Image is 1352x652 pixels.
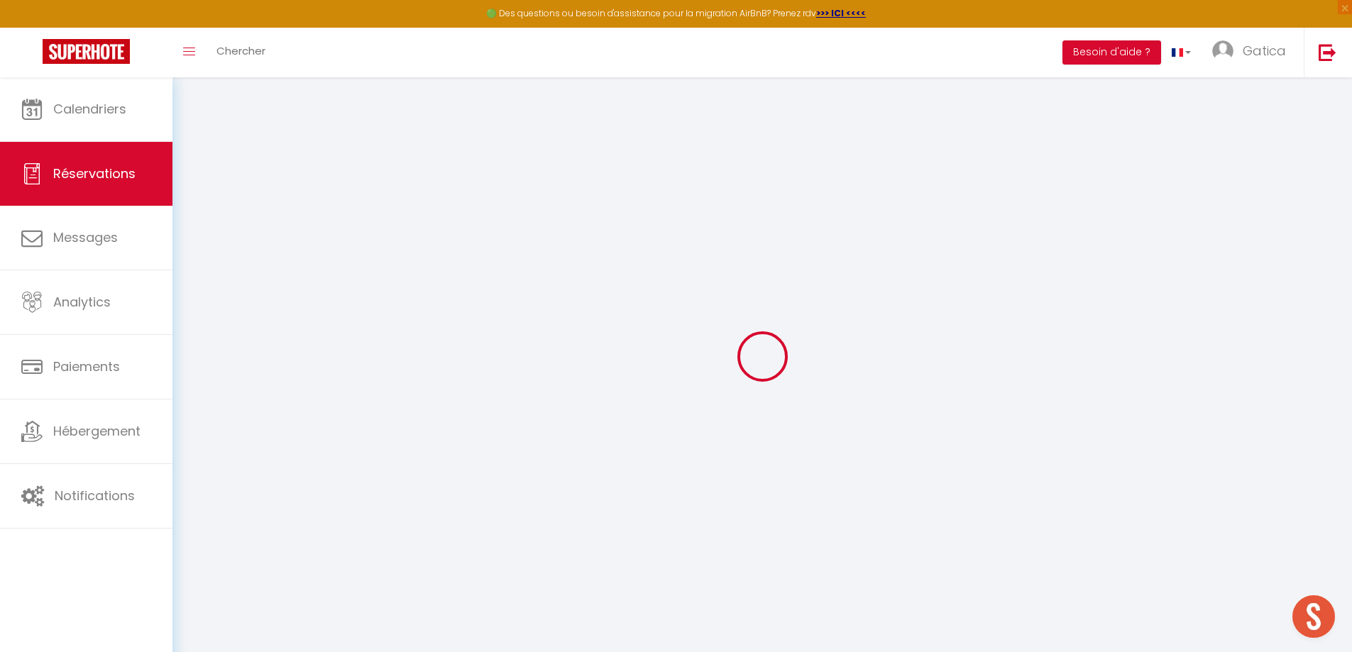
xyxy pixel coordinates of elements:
[1292,595,1335,638] div: Ouvrir le chat
[1062,40,1161,65] button: Besoin d'aide ?
[1243,42,1286,60] span: Gatica
[1212,40,1233,62] img: ...
[53,358,120,375] span: Paiements
[43,39,130,64] img: Super Booking
[1202,28,1304,77] a: ... Gatica
[53,293,111,311] span: Analytics
[53,228,118,246] span: Messages
[216,43,265,58] span: Chercher
[53,422,141,440] span: Hébergement
[53,100,126,118] span: Calendriers
[53,165,136,182] span: Réservations
[55,487,135,504] span: Notifications
[206,28,276,77] a: Chercher
[1319,43,1336,61] img: logout
[816,7,866,19] a: >>> ICI <<<<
